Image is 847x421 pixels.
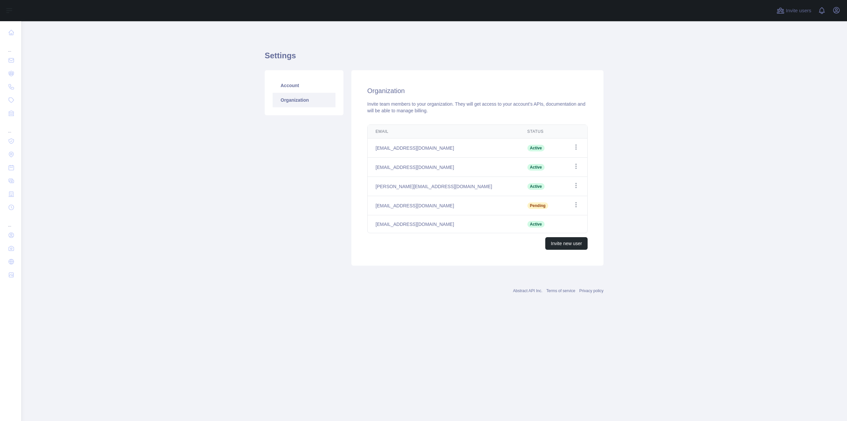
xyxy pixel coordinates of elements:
a: Terms of service [546,289,575,293]
td: [EMAIL_ADDRESS][DOMAIN_NAME] [368,138,519,158]
a: Abstract API Inc. [513,289,543,293]
div: ... [5,121,16,134]
h1: Settings [265,50,603,66]
div: ... [5,40,16,53]
button: Invite users [775,5,813,16]
td: [EMAIL_ADDRESS][DOMAIN_NAME] [368,158,519,177]
span: Invite users [786,7,811,15]
th: Email [368,125,519,138]
span: Pending [527,202,548,209]
span: Active [527,164,545,171]
span: Active [527,145,545,151]
th: Status [519,125,562,138]
button: Invite new user [545,237,588,250]
a: Privacy policy [579,289,603,293]
td: [EMAIL_ADDRESS][DOMAIN_NAME] [368,196,519,215]
span: Active [527,221,545,228]
td: [PERSON_NAME][EMAIL_ADDRESS][DOMAIN_NAME] [368,177,519,196]
td: [EMAIL_ADDRESS][DOMAIN_NAME] [368,215,519,233]
span: Active [527,183,545,190]
h2: Organization [367,86,588,95]
a: Account [273,78,335,93]
div: Invite team members to your organization. They will get access to your account's APIs, documentat... [367,101,588,114]
div: ... [5,215,16,228]
a: Organization [273,93,335,107]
